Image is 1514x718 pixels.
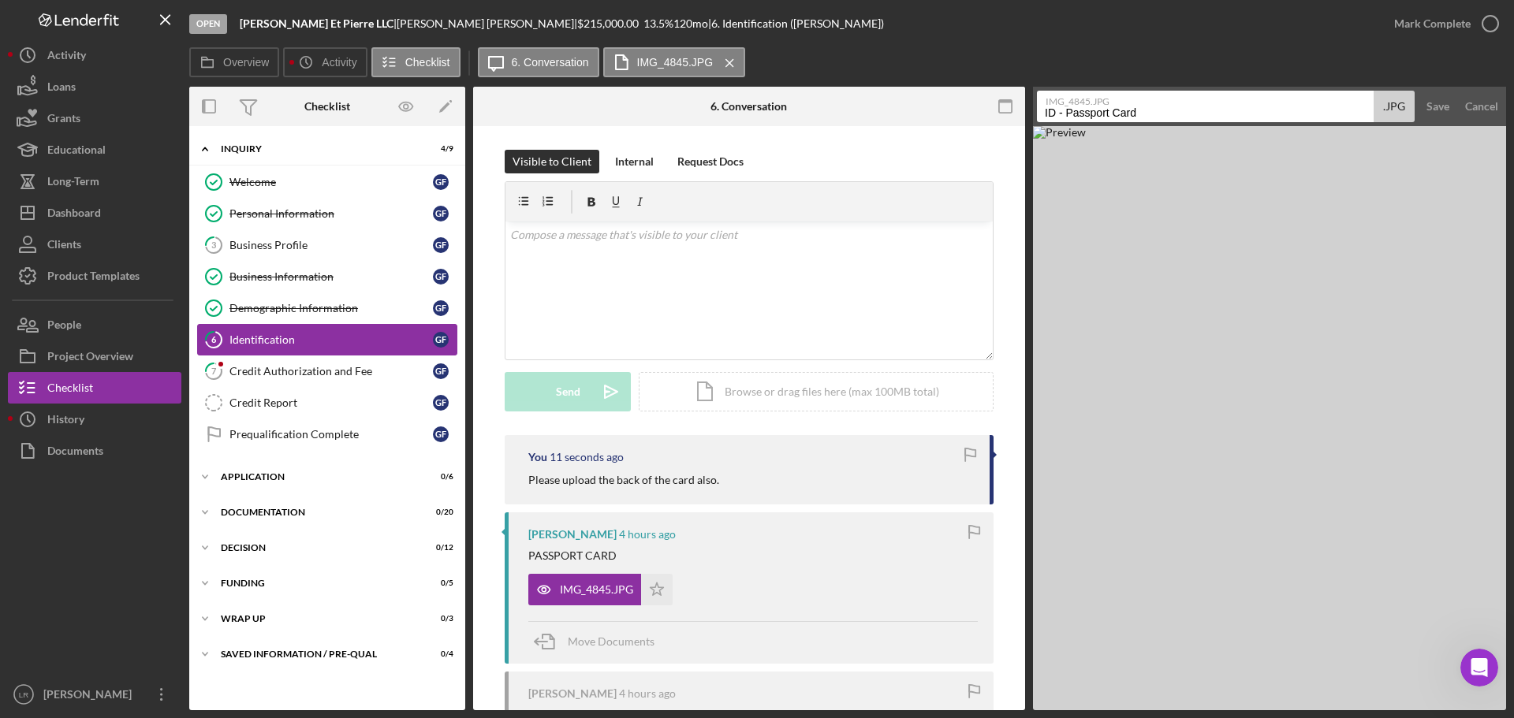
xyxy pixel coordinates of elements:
a: Grants [8,102,181,134]
div: Funding [221,578,414,588]
div: Product Templates [47,260,140,296]
div: 0 / 5 [425,578,453,588]
div: G F [433,332,449,348]
div: Long-Term [47,166,99,201]
div: Decision [221,543,414,552]
button: Dashboard [8,197,181,229]
button: Educational [8,134,181,166]
div: You [528,451,547,463]
button: Request Docs [669,150,751,173]
span: Move Documents [568,634,654,648]
div: History [47,404,84,439]
div: 0 / 12 [425,543,453,552]
a: Personal InformationGF [197,198,457,229]
button: LR[PERSON_NAME] [8,679,181,710]
div: $215,000.00 [577,17,643,30]
div: G F [433,363,449,379]
a: Checklist [8,372,181,404]
div: [PERSON_NAME] [PERSON_NAME] | [397,17,577,30]
div: 6. Conversation [710,100,787,113]
button: Checklist [371,47,461,77]
div: Inquiry [221,144,414,154]
p: Please upload the back of the card also. [528,471,719,489]
button: Product Templates [8,260,181,292]
button: Internal [607,150,662,173]
div: G F [433,269,449,285]
div: Credit Report [229,396,433,409]
div: Educational [47,134,106,169]
div: Open [189,14,227,34]
button: IMG_4845.JPG [603,47,746,77]
div: Business Profile [229,239,433,251]
div: G F [433,206,449,221]
button: IMG_4845.JPG [528,574,673,605]
div: Application [221,472,414,482]
div: Mark Complete [1394,8,1471,39]
div: | [240,17,397,30]
a: Business InformationGF [197,261,457,292]
div: [PERSON_NAME] [528,687,617,700]
div: IMG_4845.JPG [560,583,633,596]
a: 7Credit Authorization and FeeGF [197,355,457,387]
div: Wrap up [221,614,414,623]
time: 2025-08-14 17:39 [619,528,676,541]
label: 6. Conversation [512,56,589,69]
a: 6IdentificationGF [197,324,457,355]
div: G F [433,174,449,190]
button: Long-Term [8,166,181,197]
button: Activity [8,39,181,71]
div: Activity [47,39,86,75]
button: Send [505,372,631,411]
button: Mark Complete [1378,8,1506,39]
div: Visible to Client [513,150,591,173]
iframe: Intercom live chat [1460,649,1498,686]
label: Activity [322,56,356,69]
div: G F [433,300,449,316]
button: Activity [283,47,367,77]
div: Credit Authorization and Fee [229,365,433,378]
div: | 6. Identification ([PERSON_NAME]) [708,17,884,30]
a: Demographic InformationGF [197,292,457,324]
a: Documents [8,435,181,467]
tspan: 6 [211,334,217,344]
button: Clients [8,229,181,260]
label: IMG_4845.JPG [1046,91,1376,107]
div: [PERSON_NAME] [528,528,617,541]
label: IMG_4845.JPG [637,56,714,69]
div: Documents [47,435,103,471]
div: Welcome [229,176,433,188]
div: G F [433,237,449,253]
div: Identification [229,333,433,346]
a: People [8,309,181,340]
label: Checklist [405,56,450,69]
text: LR [19,690,28,699]
time: 2025-08-14 21:50 [550,451,624,463]
div: 13.5 % [643,17,673,30]
div: People [47,309,81,344]
a: 3Business ProfileGF [197,229,457,261]
div: Grants [47,102,80,138]
div: G F [433,426,449,442]
div: Project Overview [47,340,133,376]
button: 6. Conversation [478,47,599,77]
b: [PERSON_NAME] Et Pierre LLC [240,17,393,30]
div: Prequalification Complete [229,428,433,441]
div: G F [433,395,449,411]
div: Loans [47,71,76,106]
div: PASSPORT CARD [528,549,617,562]
div: Internal [615,150,654,173]
button: Loans [8,71,181,102]
div: Send [556,372,580,411]
a: Project Overview [8,340,181,372]
div: Checklist [304,100,350,113]
div: 0 / 4 [425,649,453,659]
div: Documentation [221,508,414,517]
button: History [8,404,181,435]
div: 0 / 6 [425,472,453,482]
